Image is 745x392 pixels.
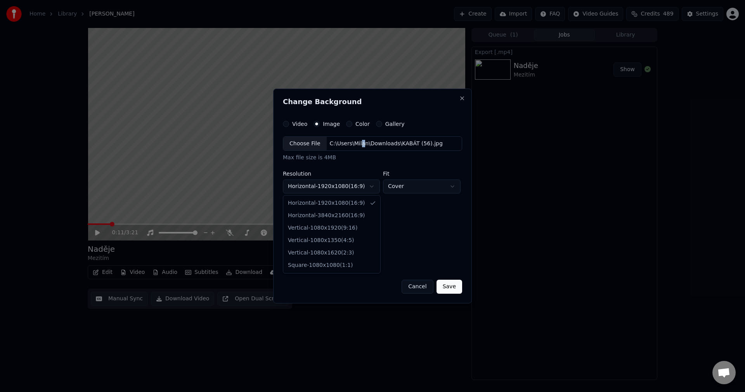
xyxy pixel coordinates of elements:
div: Horizontal - 1920 x 1080 ( 16 : 9 ) [288,199,365,207]
div: Vertical - 1080 x 1620 ( 2 : 3 ) [288,249,354,257]
div: Vertical - 1080 x 1350 ( 4 : 5 ) [288,237,354,244]
div: Vertical - 1080 x 1920 ( 9 : 16 ) [288,224,357,232]
div: Square - 1080 x 1080 ( 1 : 1 ) [288,261,353,269]
div: Horizontal - 3840 x 2160 ( 16 : 9 ) [288,212,365,220]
